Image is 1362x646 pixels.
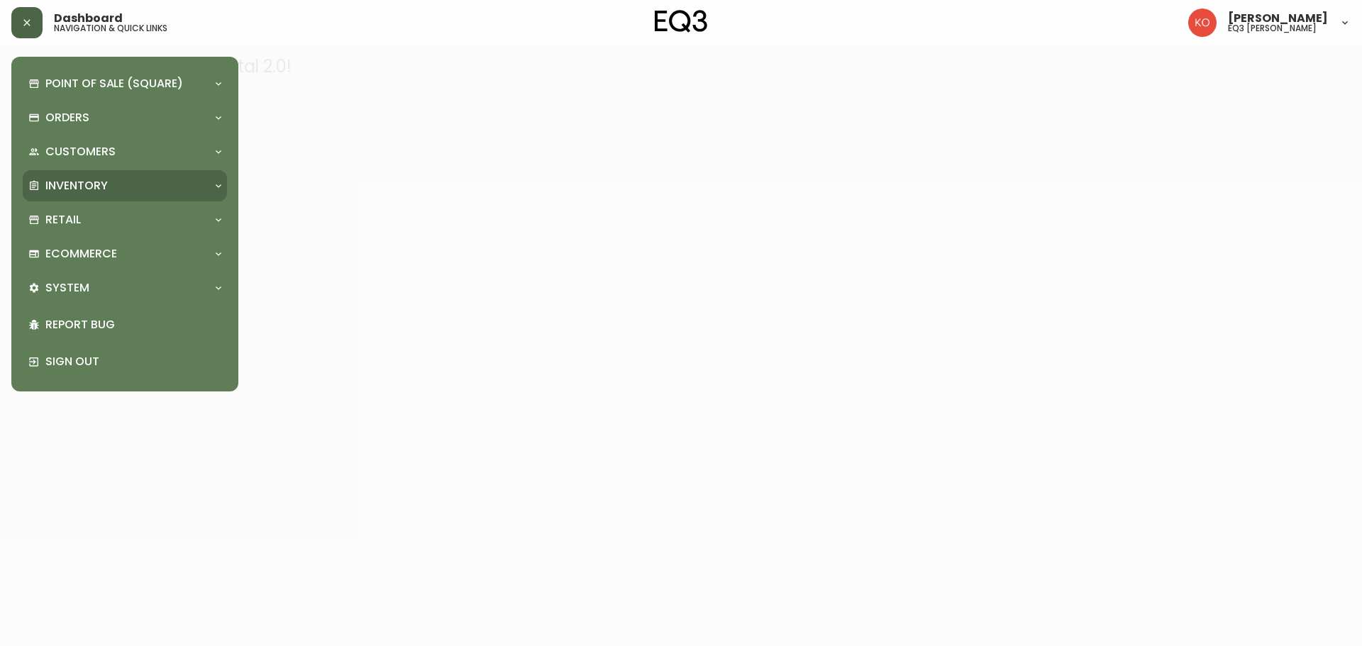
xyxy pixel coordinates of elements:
[23,306,227,343] div: Report Bug
[45,317,221,333] p: Report Bug
[1228,13,1328,24] span: [PERSON_NAME]
[1188,9,1217,37] img: 9beb5e5239b23ed26e0d832b1b8f6f2a
[23,102,227,133] div: Orders
[23,272,227,303] div: System
[23,68,227,99] div: Point of Sale (Square)
[45,178,108,194] p: Inventory
[45,144,116,160] p: Customers
[23,136,227,167] div: Customers
[54,24,167,33] h5: navigation & quick links
[655,10,707,33] img: logo
[1228,24,1317,33] h5: eq3 [PERSON_NAME]
[45,110,89,126] p: Orders
[23,343,227,380] div: Sign Out
[45,354,221,369] p: Sign Out
[23,170,227,201] div: Inventory
[45,246,117,262] p: Ecommerce
[23,238,227,269] div: Ecommerce
[23,204,227,235] div: Retail
[45,76,183,91] p: Point of Sale (Square)
[45,280,89,296] p: System
[45,212,81,228] p: Retail
[54,13,123,24] span: Dashboard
